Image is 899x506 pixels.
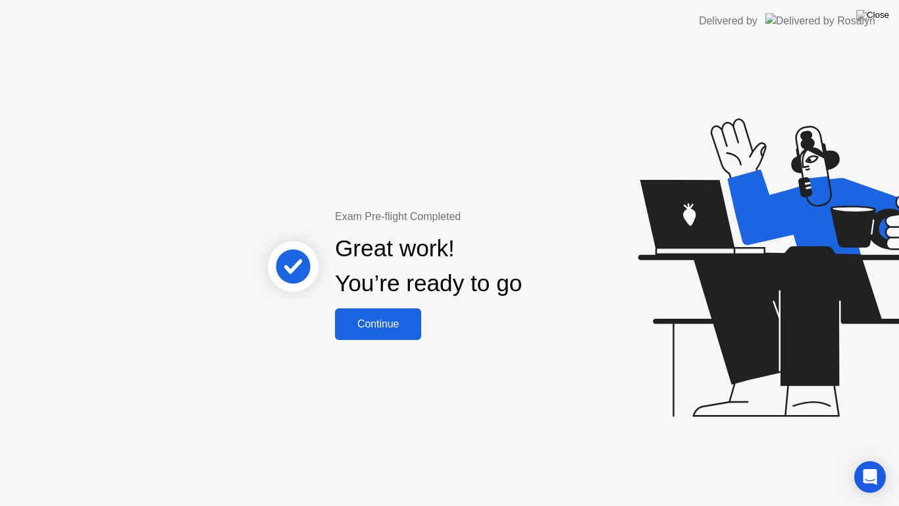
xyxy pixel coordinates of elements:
[339,318,417,330] div: Continue
[335,308,421,340] button: Continue
[335,209,607,225] div: Exam Pre-flight Completed
[699,13,758,29] div: Delivered by
[765,13,875,28] img: Delivered by Rosalyn
[854,461,886,493] div: Open Intercom Messenger
[335,231,522,301] div: Great work! You’re ready to go
[856,10,889,20] img: Close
